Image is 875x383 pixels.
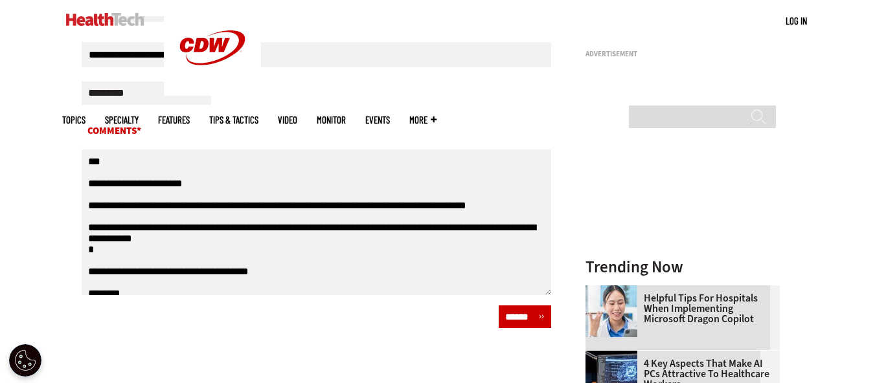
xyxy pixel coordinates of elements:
a: CDW [164,85,261,99]
a: Events [365,115,390,125]
div: User menu [786,14,807,28]
a: Helpful Tips for Hospitals When Implementing Microsoft Dragon Copilot [585,293,772,324]
a: Tips & Tactics [209,115,258,125]
a: Doctor using phone to dictate to tablet [585,285,644,296]
span: Topics [62,115,85,125]
span: More [409,115,437,125]
span: Specialty [105,115,139,125]
button: Open Preferences [9,344,41,377]
a: Log in [786,15,807,27]
a: Video [278,115,297,125]
a: Features [158,115,190,125]
h3: Trending Now [585,259,780,275]
img: Doctor using phone to dictate to tablet [585,285,637,337]
a: Desktop monitor with brain AI concept [585,351,644,361]
div: Cookie Settings [9,344,41,377]
img: Home [66,13,144,26]
a: MonITor [317,115,346,125]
